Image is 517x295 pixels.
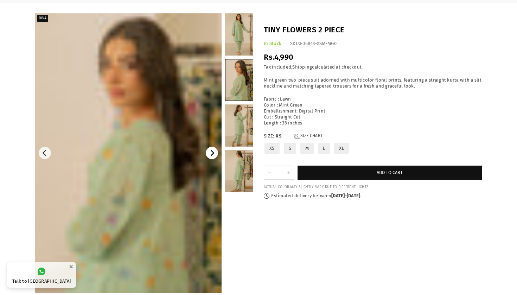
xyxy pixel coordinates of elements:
[35,13,222,293] img: Tiny Flowers 2 piece
[294,133,323,139] a: Size Chart
[300,142,314,154] label: M
[333,142,350,154] label: XL
[377,170,403,175] span: Add to cart
[264,185,482,190] div: ACTUAL COLOR MAY SLIGHTLY VARY DUE TO DIFFERENT LIGHTS
[264,52,293,62] span: Rs.4,990
[300,41,337,46] span: E06843-XSM-MG0
[264,41,281,46] span: In Stock
[264,96,482,126] p: Fabric : Lawn Color : Mint Green Embellishment: Digital Print Cut : Straight Cut Length : 36 inches
[276,133,290,139] span: XS
[264,133,482,139] label: Size:
[264,77,482,89] p: Mint green two-piece suit adorned with multicolor floral prints, featuring a straight kurta with ...
[283,142,297,154] label: S
[264,166,294,180] quantity-input: Quantity
[292,64,312,70] a: Shipping
[331,193,345,198] time: [DATE]
[264,25,482,36] h1: Tiny Flowers 2 piece
[298,166,482,180] button: Add to cart
[37,15,48,22] label: Diva
[317,142,331,154] label: L
[290,41,337,47] div: SKU:
[264,193,482,199] p: Estimated delivery between - .
[347,193,360,198] time: [DATE]
[264,64,482,70] div: Tax included. calculated at checkout.
[206,147,218,159] button: Next
[264,142,280,154] label: XS
[67,261,75,272] button: ×
[39,147,51,159] button: Previous
[7,262,76,288] a: Talk to [GEOGRAPHIC_DATA]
